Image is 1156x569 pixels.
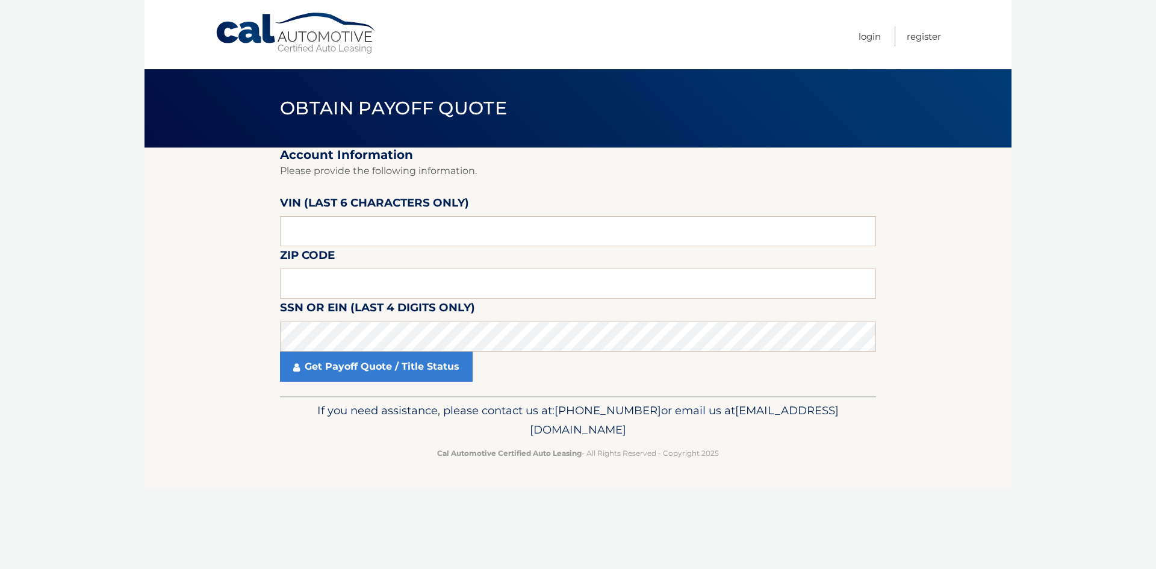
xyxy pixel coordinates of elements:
h2: Account Information [280,148,876,163]
strong: Cal Automotive Certified Auto Leasing [437,449,582,458]
p: - All Rights Reserved - Copyright 2025 [288,447,868,459]
span: Obtain Payoff Quote [280,97,507,119]
span: [PHONE_NUMBER] [555,403,661,417]
label: Zip Code [280,246,335,269]
a: Login [859,26,881,46]
label: SSN or EIN (last 4 digits only) [280,299,475,321]
p: Please provide the following information. [280,163,876,179]
a: Get Payoff Quote / Title Status [280,352,473,382]
a: Register [907,26,941,46]
p: If you need assistance, please contact us at: or email us at [288,401,868,440]
a: Cal Automotive [215,12,378,55]
label: VIN (last 6 characters only) [280,194,469,216]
